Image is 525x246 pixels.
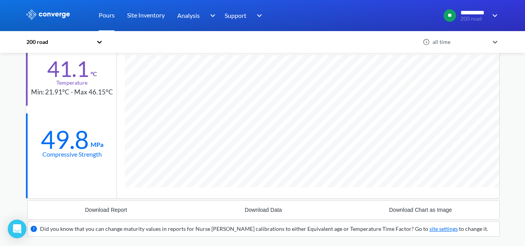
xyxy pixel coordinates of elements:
img: icon-clock.svg [423,38,430,45]
a: site settings [429,225,458,232]
div: all time [431,38,489,46]
span: Analysis [177,10,200,20]
span: 200 road [460,16,487,22]
span: Support [225,10,246,20]
div: Download Data [245,207,282,213]
div: Open Intercom Messenger [8,220,26,238]
img: downArrow.svg [252,11,264,20]
div: 200 road [26,38,92,46]
img: downArrow.svg [487,11,500,20]
div: 49.8 [41,130,89,149]
div: Download Chart as Image [389,207,452,213]
div: Min: 21.91°C - Max 46.15°C [31,87,113,98]
button: Download Chart as Image [342,201,499,219]
button: Download Data [185,201,342,219]
div: 41.1 [47,59,89,79]
img: downArrow.svg [205,11,217,20]
div: Download Report [85,207,127,213]
div: Compressive Strength [42,149,102,159]
button: Download Report [28,201,185,219]
div: Temperature [56,79,87,87]
img: logo_ewhite.svg [26,9,71,19]
div: Did you know that you can change maturity values in reports for Nurse [PERSON_NAME] calibrations ... [40,225,488,233]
